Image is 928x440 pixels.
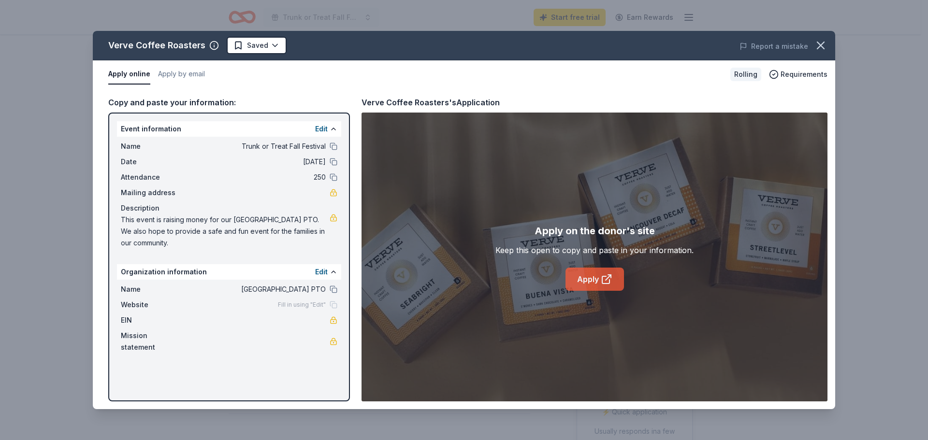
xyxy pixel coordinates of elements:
[315,123,328,135] button: Edit
[362,96,500,109] div: Verve Coffee Roasters's Application
[108,64,150,85] button: Apply online
[730,68,761,81] div: Rolling
[315,266,328,278] button: Edit
[121,141,186,152] span: Name
[158,64,205,85] button: Apply by email
[121,202,337,214] div: Description
[186,284,326,295] span: [GEOGRAPHIC_DATA] PTO
[186,171,326,183] span: 250
[121,314,186,326] span: EIN
[535,223,655,239] div: Apply on the donor's site
[121,330,186,353] span: Mission statement
[495,244,694,256] div: Keep this open to copy and paste in your information.
[739,41,808,52] button: Report a mistake
[278,301,326,309] span: Fill in using "Edit"
[121,171,186,183] span: Attendance
[781,69,827,80] span: Requirements
[108,96,350,109] div: Copy and paste your information:
[121,214,330,249] span: This event is raising money for our [GEOGRAPHIC_DATA] PTO. We also hope to provide a safe and fun...
[121,299,186,311] span: Website
[769,69,827,80] button: Requirements
[117,264,341,280] div: Organization information
[121,187,186,199] span: Mailing address
[247,40,268,51] span: Saved
[108,38,205,53] div: Verve Coffee Roasters
[227,37,287,54] button: Saved
[117,121,341,137] div: Event information
[121,156,186,168] span: Date
[121,284,186,295] span: Name
[186,141,326,152] span: Trunk or Treat Fall Festival
[565,268,624,291] a: Apply
[186,156,326,168] span: [DATE]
